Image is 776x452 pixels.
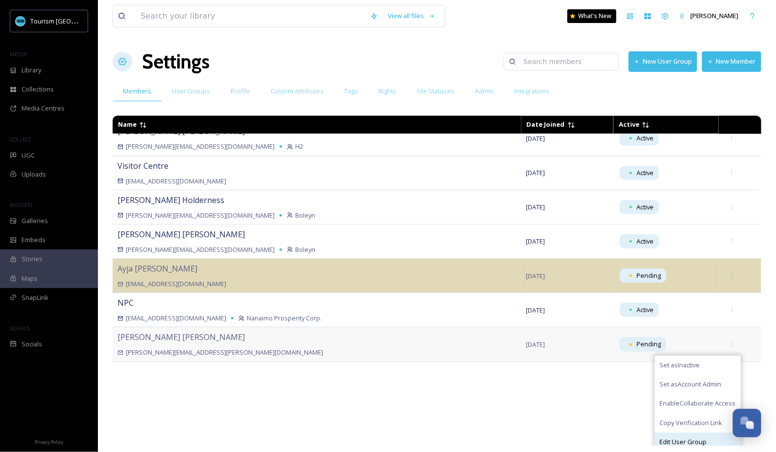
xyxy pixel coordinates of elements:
span: Maps [22,274,38,283]
span: Members [123,87,151,96]
span: Privacy Policy [35,439,63,445]
span: Name [118,120,137,129]
span: Set as Inactive [660,361,700,370]
span: Collections [22,85,54,94]
a: [PERSON_NAME] [674,6,744,25]
button: Open Chat [733,409,761,437]
span: Boleyn [295,245,315,254]
span: Active [637,237,654,246]
span: Tourism [GEOGRAPHIC_DATA] [30,16,118,25]
span: Integrations [514,87,549,96]
span: [DATE] [526,203,545,211]
span: Uploads [22,170,46,179]
span: [PERSON_NAME] Holderness [118,195,224,205]
span: Stories [22,254,43,264]
span: [EMAIL_ADDRESS][DOMAIN_NAME] [126,314,226,323]
span: Active [637,305,654,315]
span: [PERSON_NAME][EMAIL_ADDRESS][DOMAIN_NAME] [126,245,275,254]
span: [EMAIL_ADDRESS][DOMAIN_NAME] [126,279,226,289]
td: Sort descending [614,116,718,134]
span: [DATE] [526,306,545,315]
span: Visitor Centre [118,160,168,171]
span: [PERSON_NAME][EMAIL_ADDRESS][DOMAIN_NAME] [126,142,275,151]
span: Nanaimo Prosperity Corp. [247,314,322,323]
span: [PERSON_NAME] [PERSON_NAME] [118,229,245,240]
span: Socials [22,339,42,349]
span: Admin [475,87,494,96]
span: Pending [637,339,661,349]
span: Enable Collaborate Access [660,399,736,408]
span: Boleyn [295,211,315,220]
span: [DATE] [526,168,545,177]
td: Sort descending [719,121,761,129]
a: Privacy Policy [35,435,63,447]
span: Set as Account Admin [660,380,722,389]
span: Custom Attributes [271,87,324,96]
td: Sort descending [113,116,521,134]
span: [PERSON_NAME][EMAIL_ADDRESS][PERSON_NAME][DOMAIN_NAME] [126,348,323,357]
span: Profile [231,87,250,96]
span: [DATE] [526,340,545,349]
span: COLLECT [10,136,31,143]
span: Ayja [PERSON_NAME] [118,263,197,274]
span: Active [619,120,639,129]
input: Search your library [136,5,365,27]
span: Edit User Group [660,438,707,447]
span: Active [637,203,654,212]
span: WIDGETS [10,201,32,208]
span: Tags [344,87,358,96]
span: [DATE] [526,271,545,280]
img: tourism_nanaimo_logo.jpeg [16,16,25,26]
span: SnapLink [22,293,48,302]
span: Rights [378,87,397,96]
span: Pending [637,271,661,280]
span: [DATE] [526,237,545,246]
span: Media Centres [22,104,65,113]
span: [PERSON_NAME] [PERSON_NAME] [118,332,245,342]
span: SOCIALS [10,324,29,332]
a: What's New [567,9,616,23]
h1: Settings [142,47,210,76]
td: Sort ascending [522,116,613,134]
a: View all files [383,6,440,25]
span: UGC [22,151,35,160]
input: Search members [518,52,613,71]
span: MEDIA [10,50,27,58]
span: NPC [118,297,134,308]
span: [EMAIL_ADDRESS][DOMAIN_NAME] [126,177,226,186]
button: New User Group [629,51,697,71]
button: New Member [702,51,761,71]
span: Active [637,134,654,143]
span: Galleries [22,216,48,226]
span: User Groups [172,87,210,96]
span: Embeds [22,235,46,245]
span: [DATE] [526,134,545,143]
span: [PERSON_NAME] [690,11,739,20]
span: H2 [295,142,303,151]
span: [PERSON_NAME][EMAIL_ADDRESS][DOMAIN_NAME] [126,211,275,220]
span: Library [22,66,41,75]
span: File Statuses [417,87,454,96]
span: Active [637,168,654,178]
span: Date Joined [527,120,565,129]
span: Copy Verification Link [660,419,723,428]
